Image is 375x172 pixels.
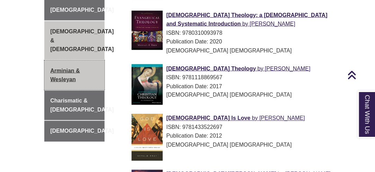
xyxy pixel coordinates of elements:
[132,28,332,38] div: ISBN: 9780310093978
[132,82,332,91] div: Publication Date: 2017
[44,60,105,90] a: Arminian & Wesleyan
[132,73,332,82] div: ISBN: 9781118869567
[166,12,327,27] a: [DEMOGRAPHIC_DATA] Theology: a [DEMOGRAPHIC_DATA] and Systematic Introduction by [PERSON_NAME]
[166,115,250,121] span: [DEMOGRAPHIC_DATA] Is Love
[258,66,264,72] span: by
[132,132,332,141] div: Publication Date: 2012
[347,70,373,80] a: Back to Top
[166,12,327,27] span: [DEMOGRAPHIC_DATA] Theology: a [DEMOGRAPHIC_DATA] and Systematic Introduction
[166,115,305,121] a: [DEMOGRAPHIC_DATA] Is Love by [PERSON_NAME]
[44,91,105,120] a: Charismatic & [DEMOGRAPHIC_DATA]
[166,66,256,72] span: [DEMOGRAPHIC_DATA] Theology
[252,115,258,121] span: by
[132,123,332,132] div: ISBN: 9781433522697
[44,121,105,142] a: [DEMOGRAPHIC_DATA]
[132,46,332,55] div: [DEMOGRAPHIC_DATA] [DEMOGRAPHIC_DATA]
[265,66,311,72] span: [PERSON_NAME]
[259,115,305,121] span: [PERSON_NAME]
[250,21,295,27] span: [PERSON_NAME]
[242,21,248,27] span: by
[132,91,332,100] div: [DEMOGRAPHIC_DATA] [DEMOGRAPHIC_DATA]
[44,21,105,60] a: [DEMOGRAPHIC_DATA] & [DEMOGRAPHIC_DATA]
[132,141,332,150] div: [DEMOGRAPHIC_DATA] [DEMOGRAPHIC_DATA]
[132,37,332,46] div: Publication Date: 2020
[166,66,310,72] a: [DEMOGRAPHIC_DATA] Theology by [PERSON_NAME]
